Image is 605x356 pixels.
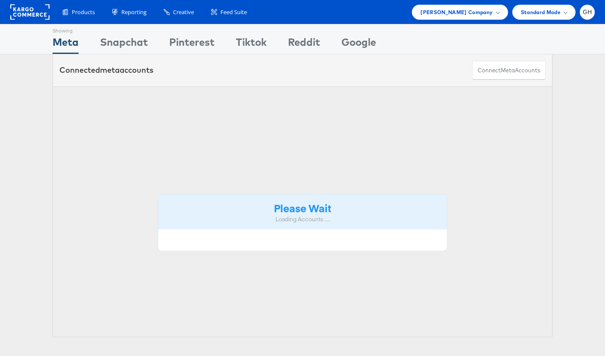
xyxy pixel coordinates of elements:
[59,65,153,76] div: Connected accounts
[220,8,247,16] span: Feed Suite
[53,35,79,54] div: Meta
[53,24,79,35] div: Showing
[100,65,120,75] span: meta
[288,35,320,54] div: Reddit
[274,201,331,215] strong: Please Wait
[72,8,95,16] span: Products
[236,35,267,54] div: Tiktok
[341,35,376,54] div: Google
[583,9,592,15] span: GH
[100,35,148,54] div: Snapchat
[121,8,147,16] span: Reporting
[420,8,493,17] span: [PERSON_NAME] Company
[169,35,214,54] div: Pinterest
[164,215,441,223] div: Loading Accounts ....
[521,8,561,17] span: Standard Mode
[501,66,515,74] span: meta
[472,61,546,80] button: ConnectmetaAccounts
[173,8,194,16] span: Creative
